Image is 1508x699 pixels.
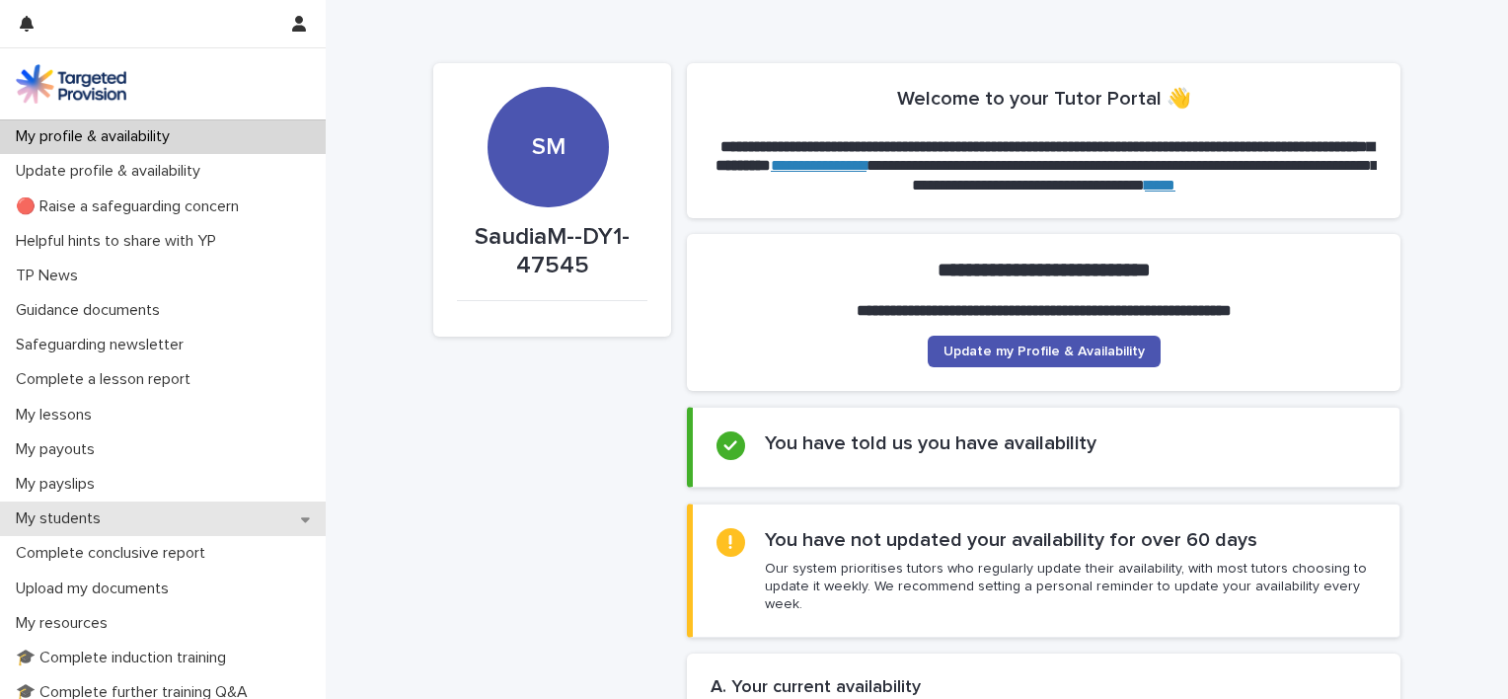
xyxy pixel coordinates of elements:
h2: Welcome to your Tutor Portal 👋 [897,87,1191,111]
p: Complete a lesson report [8,370,206,389]
a: Update my Profile & Availability [928,336,1161,367]
p: Update profile & availability [8,162,216,181]
p: My payslips [8,475,111,494]
h2: You have not updated your availability for over 60 days [765,528,1257,552]
p: 🎓 Complete induction training [8,649,242,667]
h2: You have told us you have availability [765,431,1096,455]
p: My lessons [8,406,108,425]
div: SM [488,13,608,162]
p: TP News [8,267,94,285]
p: Guidance documents [8,301,176,320]
p: 🔴 Raise a safeguarding concern [8,197,255,216]
img: M5nRWzHhSzIhMunXDL62 [16,64,126,104]
span: Update my Profile & Availability [943,345,1145,358]
h2: A. Your current availability [711,677,921,699]
p: Complete conclusive report [8,544,221,563]
p: My payouts [8,440,111,459]
p: My resources [8,614,123,633]
p: Upload my documents [8,580,185,598]
p: My profile & availability [8,127,186,146]
p: My students [8,509,116,528]
p: SaudiaM--DY1-47545 [457,223,647,280]
p: Our system prioritises tutors who regularly update their availability, with most tutors choosing ... [765,560,1376,614]
p: Helpful hints to share with YP [8,232,232,251]
p: Safeguarding newsletter [8,336,199,354]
